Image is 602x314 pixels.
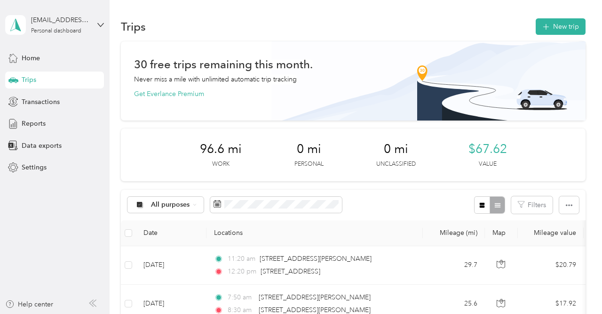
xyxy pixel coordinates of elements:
[136,246,206,285] td: [DATE]
[31,15,90,25] div: [EMAIL_ADDRESS][DOMAIN_NAME]
[121,22,146,32] h1: Trips
[423,246,485,285] td: 29.7
[22,162,47,172] span: Settings
[22,97,60,107] span: Transactions
[297,142,321,157] span: 0 mi
[22,141,62,151] span: Data exports
[206,220,423,246] th: Locations
[31,28,81,34] div: Personal dashboard
[228,292,254,303] span: 7:50 am
[423,220,485,246] th: Mileage (mi)
[134,59,313,69] h1: 30 free trips remaining this month.
[151,201,190,208] span: All purposes
[259,293,371,301] span: [STREET_ADDRESS][PERSON_NAME]
[134,74,297,84] p: Never miss a mile with unlimited automatic trip tracking
[134,89,204,99] button: Get Everlance Premium
[468,142,507,157] span: $67.62
[22,53,40,63] span: Home
[376,160,416,169] p: Unclassified
[511,196,553,214] button: Filters
[536,18,586,35] button: New trip
[136,220,206,246] th: Date
[5,299,53,309] button: Help center
[294,160,324,169] p: Personal
[261,267,320,275] span: [STREET_ADDRESS]
[479,160,497,169] p: Value
[518,220,584,246] th: Mileage value
[518,246,584,285] td: $20.79
[271,41,586,121] img: Banner
[384,142,408,157] span: 0 mi
[549,261,602,314] iframe: Everlance-gr Chat Button Frame
[22,119,46,129] span: Reports
[259,306,371,314] span: [STREET_ADDRESS][PERSON_NAME]
[228,266,256,277] span: 12:20 pm
[485,220,518,246] th: Map
[200,142,242,157] span: 96.6 mi
[212,160,230,169] p: Work
[22,75,36,85] span: Trips
[260,255,372,263] span: [STREET_ADDRESS][PERSON_NAME]
[228,254,255,264] span: 11:20 am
